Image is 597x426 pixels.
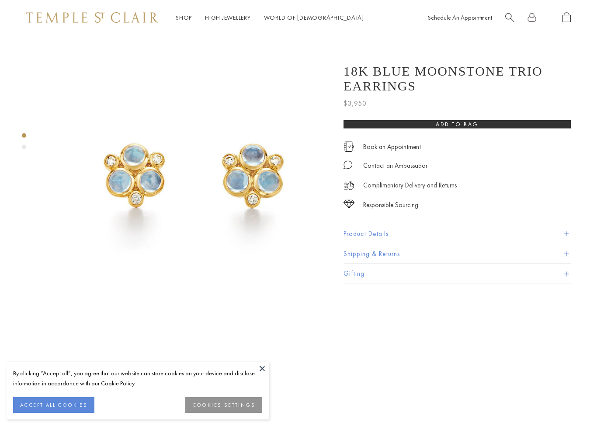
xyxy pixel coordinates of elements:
[205,14,251,21] a: High JewelleryHigh Jewellery
[344,120,571,128] button: Add to bag
[344,224,571,244] button: Product Details
[26,12,158,23] img: Temple St. Clair
[344,64,571,94] h1: 18K Blue Moonstone Trio Earrings
[344,264,571,284] button: Gifting
[185,397,262,413] button: COOKIES SETTINGS
[264,14,364,21] a: World of [DEMOGRAPHIC_DATA]World of [DEMOGRAPHIC_DATA]
[344,160,352,169] img: MessageIcon-01_2.svg
[363,142,421,152] a: Book an Appointment
[428,14,492,21] a: Schedule An Appointment
[363,200,418,211] div: Responsible Sourcing
[344,200,354,208] img: icon_sourcing.svg
[363,160,427,171] div: Contact an Ambassador
[176,14,192,21] a: ShopShop
[22,131,26,156] div: Product gallery navigation
[363,180,457,191] p: Complimentary Delivery and Returns
[344,142,354,152] img: icon_appointment.svg
[13,368,262,388] div: By clicking “Accept all”, you agree that our website can store cookies on your device and disclos...
[344,244,571,264] button: Shipping & Returns
[344,98,367,109] span: $3,950
[562,12,571,23] a: Open Shopping Bag
[436,121,479,128] span: Add to bag
[505,12,514,23] a: Search
[176,12,364,23] nav: Main navigation
[13,397,94,413] button: ACCEPT ALL COOKIES
[344,180,354,191] img: icon_delivery.svg
[57,35,330,308] img: 18K Blue Moonstone Trio Earrings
